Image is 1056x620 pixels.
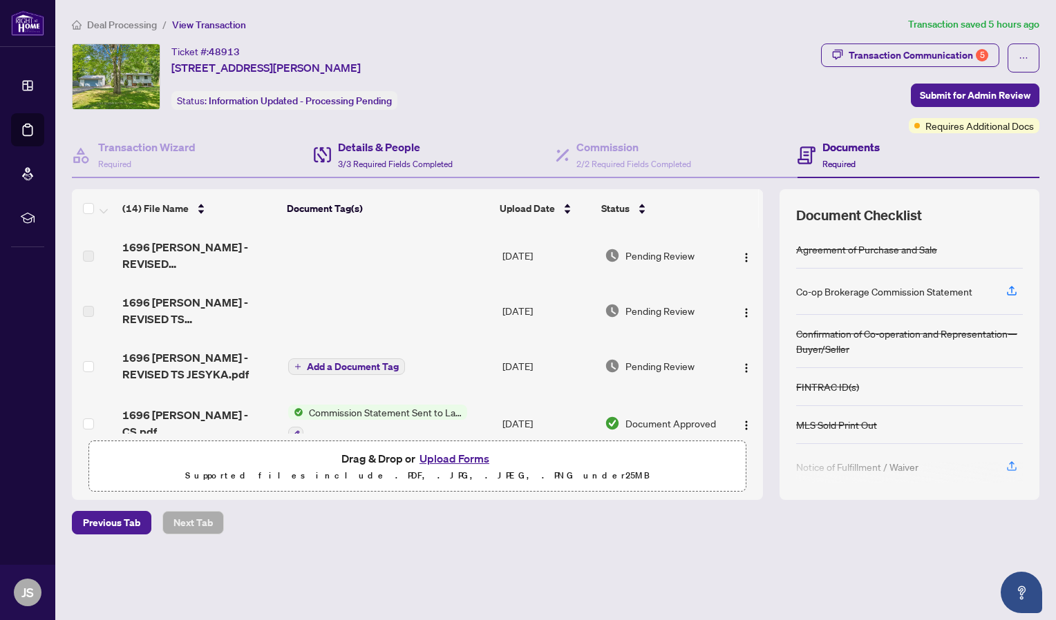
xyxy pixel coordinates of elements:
[122,294,276,327] span: 1696 [PERSON_NAME] - REVISED TS [PERSON_NAME].pdf
[796,459,918,474] div: Notice of Fulfillment / Waiver
[925,118,1034,133] span: Requires Additional Docs
[601,201,630,216] span: Status
[796,284,972,299] div: Co-op Brokerage Commission Statement
[625,358,695,374] span: Pending Review
[303,405,467,420] span: Commission Statement Sent to Lawyer
[735,355,757,377] button: Logo
[849,44,988,66] div: Transaction Communication
[162,511,224,534] button: Next Tab
[605,358,620,374] img: Document Status
[288,405,303,420] img: Status Icon
[288,358,405,375] button: Add a Document Tag
[172,19,246,31] span: View Transaction
[288,405,467,442] button: Status IconCommission Statement Sent to Lawyer
[576,159,691,169] span: 2/2 Required Fields Completed
[73,44,160,109] img: IMG-X12336063_1.jpg
[122,407,276,440] span: 1696 [PERSON_NAME] - CS.pdf
[605,248,620,263] img: Document Status
[494,189,596,228] th: Upload Date
[1019,53,1028,63] span: ellipsis
[822,159,856,169] span: Required
[605,303,620,318] img: Document Status
[741,307,752,318] img: Logo
[21,583,34,602] span: JS
[294,363,301,370] span: plus
[735,244,757,267] button: Logo
[307,362,399,371] span: Add a Document Tag
[497,283,599,338] td: [DATE]
[117,189,281,228] th: (14) File Name
[171,43,240,59] div: Ticket #:
[625,416,716,431] span: Document Approved
[741,362,752,374] img: Logo
[497,394,599,453] td: [DATE]
[1001,572,1042,613] button: Open asap
[89,441,746,492] span: Drag & Drop orUpload FormsSupported files include .PDF, .JPG, .JPEG, .PNG under25MB
[796,379,859,394] div: FINTRAC ID(s)
[415,449,493,467] button: Upload Forms
[920,84,1030,106] span: Submit for Admin Review
[72,511,151,534] button: Previous Tab
[625,303,695,318] span: Pending Review
[576,139,691,155] h4: Commission
[625,248,695,263] span: Pending Review
[822,139,880,155] h4: Documents
[11,10,44,36] img: logo
[122,201,189,216] span: (14) File Name
[796,206,922,225] span: Document Checklist
[821,43,999,67] button: Transaction Communication5
[338,139,453,155] h4: Details & People
[741,252,752,263] img: Logo
[171,59,361,76] span: [STREET_ADDRESS][PERSON_NAME]
[796,326,1023,356] div: Confirmation of Co-operation and Representation—Buyer/Seller
[497,338,599,394] td: [DATE]
[908,17,1039,32] article: Transaction saved 5 hours ago
[741,420,752,431] img: Logo
[735,300,757,322] button: Logo
[171,91,397,110] div: Status:
[72,20,82,30] span: home
[735,412,757,434] button: Logo
[122,349,276,382] span: 1696 [PERSON_NAME] - REVISED TS JESYKA.pdf
[976,49,988,61] div: 5
[911,84,1039,107] button: Submit for Admin Review
[98,139,196,155] h4: Transaction Wizard
[97,467,737,484] p: Supported files include .PDF, .JPG, .JPEG, .PNG under 25 MB
[98,159,131,169] span: Required
[338,159,453,169] span: 3/3 Required Fields Completed
[500,201,555,216] span: Upload Date
[605,416,620,431] img: Document Status
[288,358,405,376] button: Add a Document Tag
[796,417,877,432] div: MLS Sold Print Out
[87,19,157,31] span: Deal Processing
[83,512,140,534] span: Previous Tab
[209,46,240,58] span: 48913
[497,228,599,283] td: [DATE]
[341,449,493,467] span: Drag & Drop or
[162,17,167,32] li: /
[796,242,937,257] div: Agreement of Purchase and Sale
[596,189,723,228] th: Status
[209,95,392,107] span: Information Updated - Processing Pending
[122,239,276,272] span: 1696 [PERSON_NAME] - REVISED [PERSON_NAME].pdf
[281,189,494,228] th: Document Tag(s)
